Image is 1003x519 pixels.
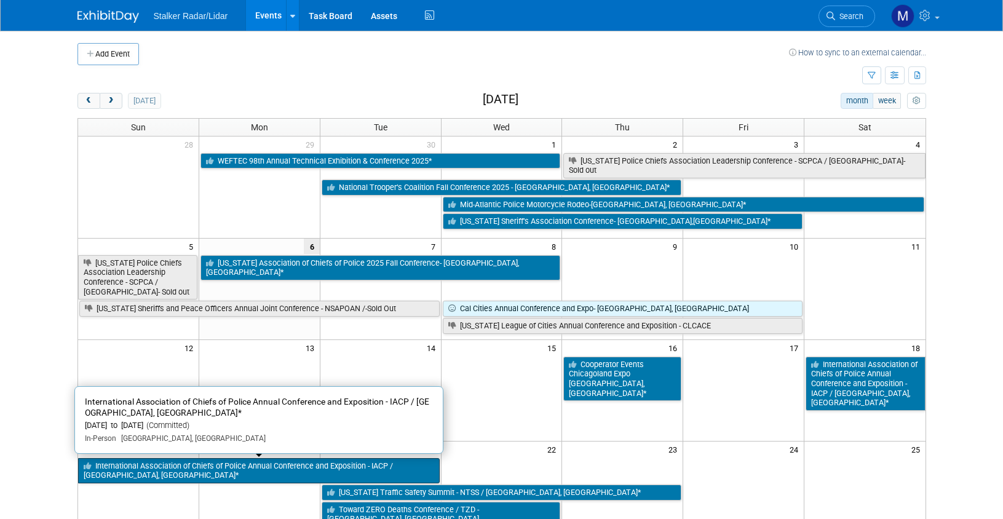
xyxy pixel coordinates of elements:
[116,434,266,443] span: [GEOGRAPHIC_DATA], [GEOGRAPHIC_DATA]
[131,122,146,132] span: Sun
[819,6,875,27] a: Search
[128,93,161,109] button: [DATE]
[913,97,921,105] i: Personalize Calendar
[672,137,683,152] span: 2
[100,93,122,109] button: next
[891,4,914,28] img: Mark LaChapelle
[79,301,440,317] a: [US_STATE] Sheriffs and Peace Officers Annual Joint Conference - NSAPOAN /-Sold Out
[374,122,387,132] span: Tue
[78,458,440,483] a: International Association of Chiefs of Police Annual Conference and Exposition - IACP / [GEOGRAPH...
[672,239,683,254] span: 9
[550,137,561,152] span: 1
[183,137,199,152] span: 28
[322,485,682,501] a: [US_STATE] Traffic Safety Summit - NTSS / [GEOGRAPHIC_DATA], [GEOGRAPHIC_DATA]*
[493,122,510,132] span: Wed
[806,357,925,411] a: International Association of Chiefs of Police Annual Conference and Exposition - IACP / [GEOGRAPH...
[550,239,561,254] span: 8
[910,442,926,457] span: 25
[77,10,139,23] img: ExhibitDay
[85,421,433,431] div: [DATE] to [DATE]
[77,43,139,65] button: Add Event
[563,357,681,402] a: Cooperator Events Chicagoland Expo [GEOGRAPHIC_DATA],[GEOGRAPHIC_DATA]*
[907,93,926,109] button: myCustomButton
[85,397,429,418] span: International Association of Chiefs of Police Annual Conference and Exposition - IACP / [GEOGRAPH...
[788,340,804,355] span: 17
[443,213,803,229] a: [US_STATE] Sheriff’s Association Conference- [GEOGRAPHIC_DATA],[GEOGRAPHIC_DATA]*
[835,12,863,21] span: Search
[858,122,871,132] span: Sat
[615,122,630,132] span: Thu
[788,442,804,457] span: 24
[667,340,683,355] span: 16
[322,180,682,196] a: National Trooper’s Coalition Fall Conference 2025 - [GEOGRAPHIC_DATA], [GEOGRAPHIC_DATA]*
[443,318,803,334] a: [US_STATE] League of Cities Annual Conference and Exposition - CLCACE
[546,442,561,457] span: 22
[739,122,748,132] span: Fri
[546,340,561,355] span: 15
[85,434,116,443] span: In-Person
[667,442,683,457] span: 23
[143,421,189,430] span: (Committed)
[910,239,926,254] span: 11
[788,239,804,254] span: 10
[789,48,926,57] a: How to sync to an external calendar...
[78,255,197,300] a: [US_STATE] Police Chiefs Association Leadership Conference - SCPCA / [GEOGRAPHIC_DATA]- Sold out
[910,340,926,355] span: 18
[443,197,924,213] a: Mid-Atlantic Police Motorcycle Rodeo-[GEOGRAPHIC_DATA], [GEOGRAPHIC_DATA]*
[443,301,803,317] a: Cal Cities Annual Conference and Expo- [GEOGRAPHIC_DATA], [GEOGRAPHIC_DATA]
[304,239,320,254] span: 6
[426,340,441,355] span: 14
[483,93,518,106] h2: [DATE]
[200,255,561,280] a: [US_STATE] Association of Chiefs of Police 2025 Fall Conference- [GEOGRAPHIC_DATA], [GEOGRAPHIC_D...
[793,137,804,152] span: 3
[154,11,228,21] span: Stalker Radar/Lidar
[200,153,561,169] a: WEFTEC 98th Annual Technical Exhibition & Conference 2025*
[304,137,320,152] span: 29
[304,340,320,355] span: 13
[873,93,901,109] button: week
[188,239,199,254] span: 5
[914,137,926,152] span: 4
[563,153,925,178] a: [US_STATE] Police Chiefs Association Leadership Conference - SCPCA / [GEOGRAPHIC_DATA]- Sold out
[77,93,100,109] button: prev
[430,239,441,254] span: 7
[426,137,441,152] span: 30
[841,93,873,109] button: month
[251,122,268,132] span: Mon
[183,340,199,355] span: 12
